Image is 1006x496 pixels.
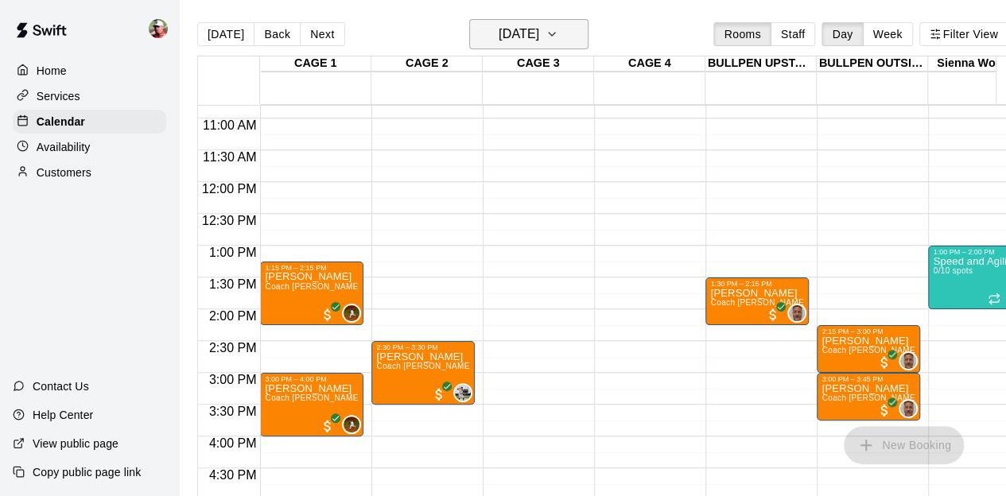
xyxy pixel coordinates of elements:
[254,22,301,46] button: Back
[348,304,361,323] span: Cody Hansen
[822,393,965,402] span: Coach [PERSON_NAME] One on One
[705,277,809,325] div: 1:30 PM – 2:15 PM: Coach Michael Gargano One on One
[33,464,141,480] p: Copy public page link
[933,266,972,275] span: 0/10 spots filled
[933,248,998,256] div: 1:00 PM – 2:00 PM
[863,22,913,46] button: Week
[205,341,261,355] span: 2:30 PM
[205,309,261,323] span: 2:00 PM
[822,327,887,335] div: 2:15 PM – 3:00 PM
[817,56,928,72] div: BULLPEN OUTSIDE
[37,114,85,130] p: Calendar
[594,56,705,72] div: CAGE 4
[899,399,918,418] div: Michael Gargano
[822,22,863,46] button: Day
[789,305,805,321] img: Michael Gargano
[787,304,806,323] div: Michael Gargano
[199,150,261,164] span: 11:30 AM
[13,135,166,159] a: Availability
[205,277,261,291] span: 1:30 PM
[37,88,80,104] p: Services
[37,63,67,79] p: Home
[13,110,166,134] a: Calendar
[205,246,261,259] span: 1:00 PM
[13,59,166,83] a: Home
[320,418,336,434] span: All customers have paid
[149,19,168,38] img: Jeff Scholzen
[876,402,892,418] span: All customers have paid
[876,355,892,370] span: All customers have paid
[198,214,260,227] span: 12:30 PM
[320,307,336,323] span: All customers have paid
[710,280,775,288] div: 1:30 PM – 2:15 PM
[771,22,816,46] button: Staff
[499,23,539,45] h6: [DATE]
[460,383,472,402] span: Matt Hill
[794,304,806,323] span: Michael Gargano
[705,56,817,72] div: BULLPEN UPSTAIRS
[342,415,361,434] div: Cody Hansen
[822,375,887,383] div: 3:00 PM – 3:45 PM
[205,468,261,482] span: 4:30 PM
[988,293,1000,305] span: Recurring event
[33,436,118,451] p: View public page
[33,407,93,423] p: Help Center
[260,56,371,72] div: CAGE 1
[905,351,918,370] span: Michael Gargano
[13,84,166,108] a: Services
[371,56,483,72] div: CAGE 2
[205,405,261,418] span: 3:30 PM
[713,22,771,46] button: Rooms
[431,386,447,402] span: All customers have paid
[348,415,361,434] span: Cody Hansen
[198,182,260,196] span: 12:00 PM
[453,383,472,402] div: Matt Hill
[37,165,91,180] p: Customers
[260,262,363,325] div: 1:15 PM – 2:15 PM: Coach Hansen Hitting One on One
[765,307,781,323] span: All customers have paid
[205,436,261,450] span: 4:00 PM
[483,56,594,72] div: CAGE 3
[371,341,475,405] div: 2:30 PM – 3:30 PM: Carson Espley
[265,375,330,383] div: 3:00 PM – 4:00 PM
[344,417,359,432] img: Cody Hansen
[265,282,436,291] span: Coach [PERSON_NAME] Hitting One on One
[300,22,344,46] button: Next
[342,304,361,323] div: Cody Hansen
[205,373,261,386] span: 3:00 PM
[37,139,91,155] p: Availability
[33,378,89,394] p: Contact Us
[899,351,918,370] div: Michael Gargano
[265,264,330,272] div: 1:15 PM – 2:15 PM
[817,325,920,373] div: 2:15 PM – 3:00 PM: Coach Michael Gargano One on One
[265,393,436,402] span: Coach [PERSON_NAME] Hitting One on One
[469,19,588,49] button: [DATE]
[376,343,441,351] div: 2:30 PM – 3:30 PM
[260,373,363,436] div: 3:00 PM – 4:00 PM: Conner Alberts
[376,362,520,370] span: Coach [PERSON_NAME] One on One
[455,385,471,401] img: Matt Hill
[344,305,359,321] img: Cody Hansen
[710,298,854,307] span: Coach [PERSON_NAME] One on One
[13,161,166,184] a: Customers
[146,13,179,45] div: Jeff Scholzen
[822,346,965,355] span: Coach [PERSON_NAME] One on One
[900,353,916,369] img: Michael Gargano
[844,437,964,451] span: You don't have the permission to add bookings
[199,118,261,132] span: 11:00 AM
[905,399,918,418] span: Michael Gargano
[197,22,254,46] button: [DATE]
[900,401,916,417] img: Michael Gargano
[817,373,920,420] div: 3:00 PM – 3:45 PM: Coach Michael Gargano One on One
